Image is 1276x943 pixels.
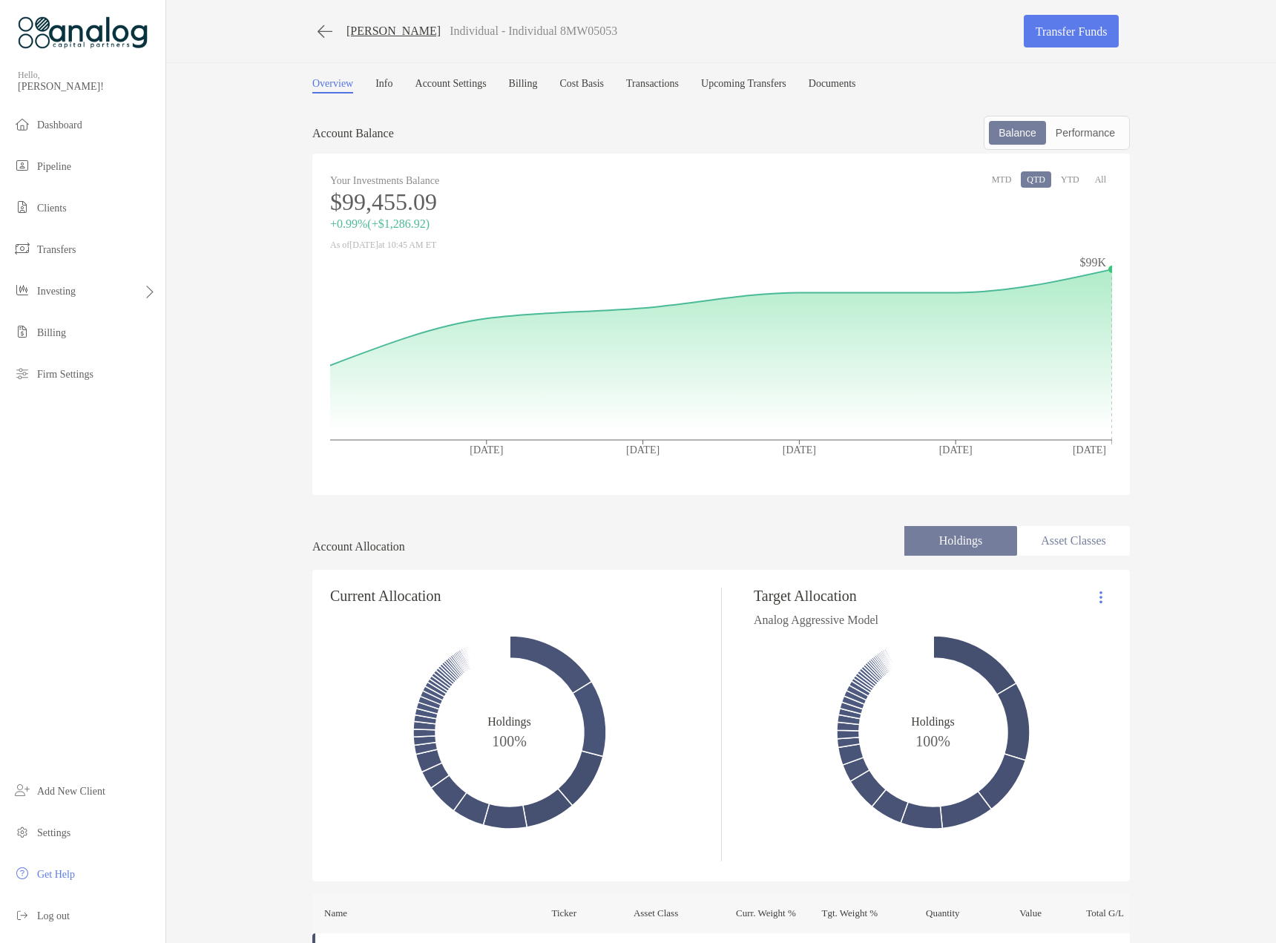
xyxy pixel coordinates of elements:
li: Holdings [904,526,1017,556]
th: Quantity [878,893,960,933]
span: Holdings [911,714,955,729]
img: firm-settings icon [13,364,31,382]
p: Individual - Individual 8MW05053 [450,24,617,38]
h4: Current Allocation [330,588,441,605]
div: Balance [990,122,1045,143]
tspan: [DATE] [783,444,816,456]
a: Overview [312,78,353,93]
span: Clients [37,203,67,214]
img: clients icon [13,198,31,216]
tspan: [DATE] [470,444,503,456]
p: Analog Aggressive Model [754,611,878,629]
img: pipeline icon [13,157,31,174]
span: Add New Client [37,786,105,797]
span: 100% [492,729,527,750]
img: billing icon [13,323,31,341]
a: Transfer Funds [1024,15,1119,47]
a: Account Settings [415,78,487,93]
a: Documents [809,78,856,93]
span: Transfers [37,244,76,255]
h4: Target Allocation [754,588,878,605]
tspan: [DATE] [626,444,660,456]
button: MTD [986,171,1018,188]
span: Investing [37,286,76,297]
img: investing icon [13,281,31,299]
div: segmented control [984,116,1130,150]
p: As of [DATE] at 10:45 AM ET [330,236,721,254]
img: add_new_client icon [13,781,31,799]
tspan: [DATE] [1073,444,1106,456]
img: get-help icon [13,864,31,882]
span: Log out [37,910,70,921]
a: Transactions [626,78,679,93]
th: Tgt. Weight % [797,893,878,933]
tspan: [DATE] [939,444,973,456]
img: settings icon [13,823,31,841]
img: dashboard icon [13,115,31,133]
th: Asset Class [633,893,714,933]
span: Pipeline [37,161,71,172]
p: +0.99% ( +$1,286.92 ) [330,214,721,233]
button: YTD [1055,171,1085,188]
li: Asset Classes [1017,526,1130,556]
p: $99,455.09 [330,193,721,211]
th: Total G/L [1042,893,1130,933]
tspan: $99K [1079,256,1106,269]
a: Info [375,78,392,93]
span: Holdings [487,714,531,729]
img: transfers icon [13,240,31,257]
th: Name [312,893,551,933]
a: Cost Basis [559,78,604,93]
p: Account Balance [312,124,394,142]
span: Billing [37,327,66,338]
span: 100% [915,729,950,750]
th: Ticker [551,893,633,933]
span: Dashboard [37,119,82,131]
button: QTD [1021,171,1051,188]
p: Your Investments Balance [330,171,721,190]
img: logout icon [13,906,31,924]
div: Performance [1048,122,1123,143]
img: Zoe Logo [18,6,148,59]
img: Icon List Menu [1099,591,1102,604]
span: Get Help [37,869,75,880]
h4: Account Allocation [312,540,405,553]
span: Firm Settings [37,369,93,380]
a: Upcoming Transfers [701,78,786,93]
th: Curr. Weight % [714,893,796,933]
a: Billing [509,78,538,93]
a: [PERSON_NAME] [346,24,441,38]
span: Settings [37,827,70,838]
th: Value [961,893,1042,933]
span: [PERSON_NAME]! [18,81,157,93]
button: All [1089,171,1112,188]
